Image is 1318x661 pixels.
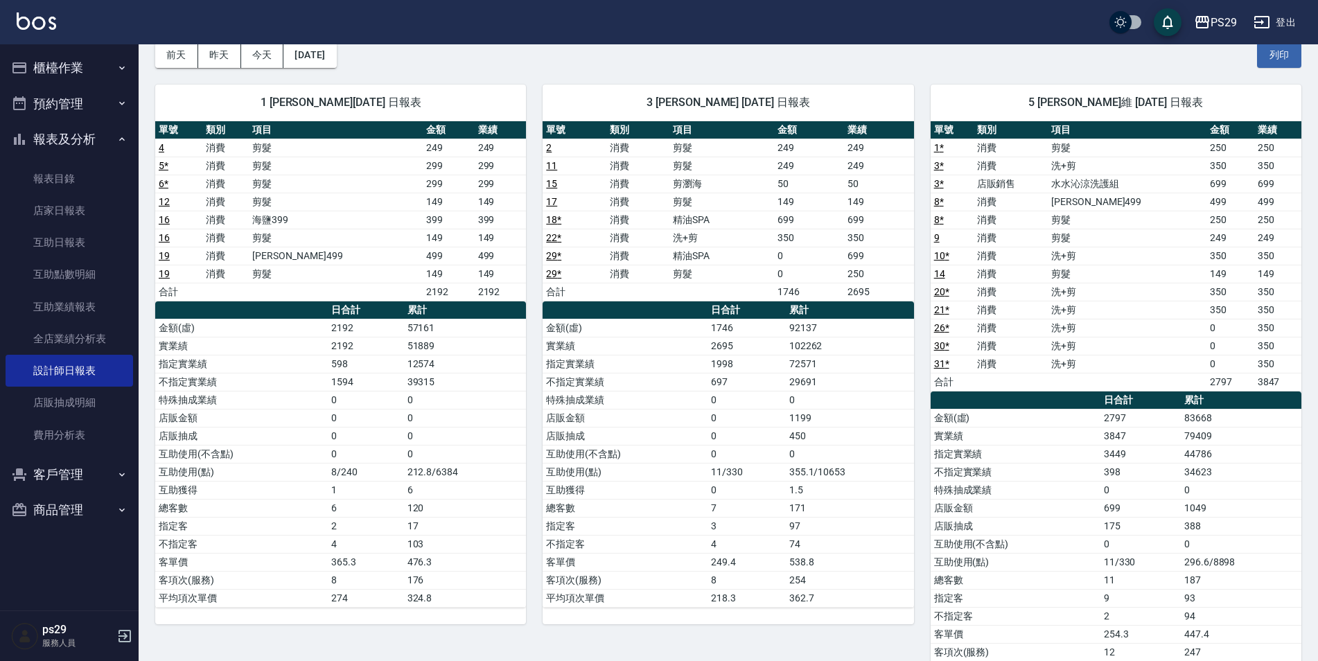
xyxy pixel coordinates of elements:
[42,623,113,637] h5: ps29
[404,499,527,517] td: 120
[974,355,1048,373] td: 消費
[6,195,133,227] a: 店家日報表
[947,96,1285,109] span: 5 [PERSON_NAME]維 [DATE] 日報表
[202,157,249,175] td: 消費
[155,409,328,427] td: 店販金額
[786,463,914,481] td: 355.1/10653
[1048,301,1206,319] td: 洗+剪
[1048,229,1206,247] td: 剪髮
[404,391,527,409] td: 0
[404,535,527,553] td: 103
[404,427,527,445] td: 0
[423,193,475,211] td: 149
[1181,409,1301,427] td: 83668
[543,463,708,481] td: 互助使用(點)
[546,178,557,189] a: 15
[475,175,527,193] td: 299
[404,463,527,481] td: 212.8/6384
[774,175,844,193] td: 50
[404,445,527,463] td: 0
[974,265,1048,283] td: 消費
[155,337,328,355] td: 實業績
[974,211,1048,229] td: 消費
[546,196,557,207] a: 17
[1100,499,1181,517] td: 699
[423,121,475,139] th: 金額
[559,96,897,109] span: 3 [PERSON_NAME] [DATE] 日報表
[931,121,1301,391] table: a dense table
[1254,229,1301,247] td: 249
[931,499,1100,517] td: 店販金額
[934,268,945,279] a: 14
[155,463,328,481] td: 互助使用(點)
[974,157,1048,175] td: 消費
[1206,139,1254,157] td: 250
[543,337,708,355] td: 實業績
[6,492,133,528] button: 商品管理
[6,291,133,323] a: 互助業績報表
[543,517,708,535] td: 指定客
[328,373,404,391] td: 1594
[404,355,527,373] td: 12574
[543,121,606,139] th: 單號
[155,283,202,301] td: 合計
[328,409,404,427] td: 0
[1254,139,1301,157] td: 250
[328,481,404,499] td: 1
[6,121,133,157] button: 報表及分析
[774,211,844,229] td: 699
[404,373,527,391] td: 39315
[1181,517,1301,535] td: 388
[1181,427,1301,445] td: 79409
[774,139,844,157] td: 249
[155,517,328,535] td: 指定客
[328,553,404,571] td: 365.3
[328,427,404,445] td: 0
[543,391,708,409] td: 特殊抽成業績
[774,247,844,265] td: 0
[202,229,249,247] td: 消費
[202,175,249,193] td: 消費
[249,229,422,247] td: 剪髮
[546,160,557,171] a: 11
[543,427,708,445] td: 店販抽成
[931,517,1100,535] td: 店販抽成
[249,175,422,193] td: 剪髮
[669,121,774,139] th: 項目
[1254,337,1301,355] td: 350
[202,139,249,157] td: 消費
[1254,157,1301,175] td: 350
[328,499,404,517] td: 6
[249,121,422,139] th: 項目
[543,373,708,391] td: 不指定實業績
[1100,427,1181,445] td: 3847
[1100,517,1181,535] td: 175
[1048,175,1206,193] td: 水水沁涼洗護組
[283,42,336,68] button: [DATE]
[669,265,774,283] td: 剪髮
[42,637,113,649] p: 服務人員
[328,337,404,355] td: 2192
[931,373,974,391] td: 合計
[774,157,844,175] td: 249
[708,391,786,409] td: 0
[774,193,844,211] td: 149
[974,247,1048,265] td: 消費
[1248,10,1301,35] button: 登出
[708,355,786,373] td: 1998
[1254,355,1301,373] td: 350
[404,319,527,337] td: 57161
[1181,391,1301,409] th: 累計
[6,227,133,258] a: 互助日報表
[786,301,914,319] th: 累計
[1100,391,1181,409] th: 日合計
[159,196,170,207] a: 12
[1048,337,1206,355] td: 洗+剪
[249,247,422,265] td: [PERSON_NAME]499
[423,157,475,175] td: 299
[328,463,404,481] td: 8/240
[786,319,914,337] td: 92137
[606,247,669,265] td: 消費
[328,391,404,409] td: 0
[844,283,914,301] td: 2695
